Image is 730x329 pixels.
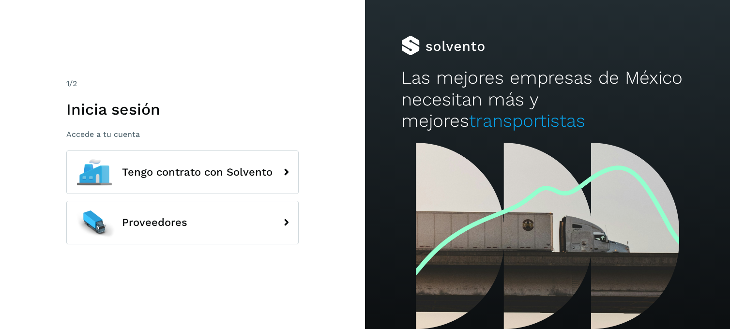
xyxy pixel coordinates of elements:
[469,110,585,131] span: transportistas
[122,166,273,178] span: Tengo contrato con Solvento
[401,67,693,132] h2: Las mejores empresas de México necesitan más y mejores
[66,100,299,119] h1: Inicia sesión
[66,150,299,194] button: Tengo contrato con Solvento
[66,201,299,244] button: Proveedores
[66,130,299,139] p: Accede a tu cuenta
[66,78,299,90] div: /2
[122,217,187,228] span: Proveedores
[66,79,69,88] span: 1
